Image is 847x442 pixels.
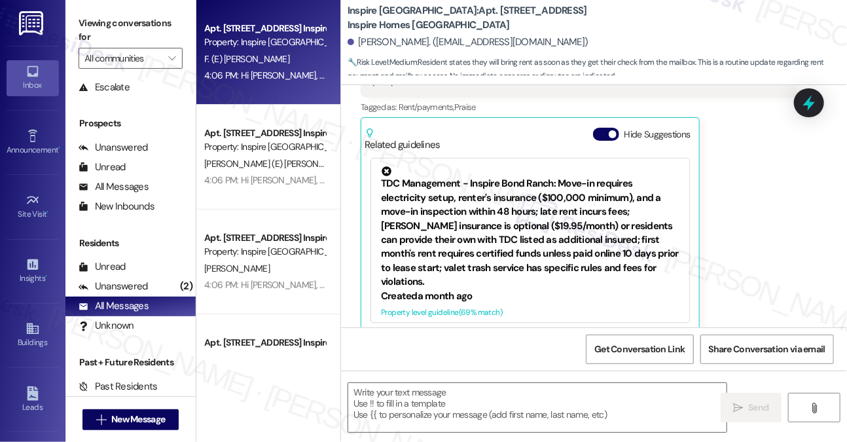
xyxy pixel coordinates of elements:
a: Leads [7,382,59,418]
div: Unread [79,260,126,274]
div: Unknown [79,319,134,333]
a: Site Visit • [7,189,59,225]
div: Property: Inspire [GEOGRAPHIC_DATA] [204,140,325,154]
i:  [733,403,743,413]
span: Send [748,401,768,414]
i:  [168,53,175,64]
button: Send [721,393,782,422]
div: Unread [79,160,126,174]
div: Property: Inspire [GEOGRAPHIC_DATA] [204,245,325,259]
div: Property: Inspire [GEOGRAPHIC_DATA] [204,35,325,49]
div: Apt. [STREET_ADDRESS] Inspire Homes [GEOGRAPHIC_DATA] [204,126,325,140]
span: • [45,272,47,281]
div: Prospects [65,117,196,130]
div: Past + Future Residents [65,356,196,369]
div: Unanswered [79,280,148,293]
i:  [809,403,819,413]
label: Hide Suggestions [624,128,691,141]
input: All communities [84,48,162,69]
span: Share Conversation via email [709,342,825,356]
b: Inspire [GEOGRAPHIC_DATA]: Apt. [STREET_ADDRESS] Inspire Homes [GEOGRAPHIC_DATA] [348,4,609,32]
span: Get Conversation Link [594,342,685,356]
span: F. (E) [PERSON_NAME] [204,53,289,65]
div: Apt. [STREET_ADDRESS] Inspire Homes [GEOGRAPHIC_DATA] [204,22,325,35]
i:  [96,414,106,425]
img: ResiDesk Logo [19,11,46,35]
span: New Message [111,413,165,426]
div: All Messages [79,299,149,313]
a: Insights • [7,253,59,289]
div: Created a month ago [381,289,679,303]
span: Praise [454,101,476,113]
div: Apt. [STREET_ADDRESS] Inspire Homes [GEOGRAPHIC_DATA] [204,231,325,245]
label: Viewing conversations for [79,13,183,48]
div: Escalate [79,81,130,94]
span: [PERSON_NAME] (E) [PERSON_NAME] [204,158,350,170]
span: [PERSON_NAME] [204,263,270,274]
a: Inbox [7,60,59,96]
button: Get Conversation Link [586,335,693,364]
div: Tagged as: [361,98,797,117]
span: Rent/payments , [399,101,454,113]
div: New Inbounds [79,200,154,213]
span: • [47,208,49,217]
a: Buildings [7,318,59,353]
div: Property level guideline ( 69 % match) [381,306,679,320]
div: Apt. [STREET_ADDRESS] Inspire Homes [GEOGRAPHIC_DATA] [204,336,325,350]
strong: 🔧 Risk Level: Medium [348,57,417,67]
span: : Resident states they will bring rent as soon as they get their check from the mailbox. This is ... [348,56,847,84]
div: All Messages [79,180,149,194]
button: New Message [82,409,179,430]
button: Share Conversation via email [700,335,834,364]
div: Related guidelines [365,128,441,152]
div: TDC Management - Inspire Bond Ranch: Move-in requires electricity setup, renter's insurance ($100... [381,166,679,289]
span: • [58,143,60,153]
div: [PERSON_NAME]. ([EMAIL_ADDRESS][DOMAIN_NAME]) [348,35,588,49]
div: Unanswered [79,141,148,155]
div: (2) [177,276,196,297]
div: Residents [65,236,196,250]
div: Past Residents [79,380,158,394]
